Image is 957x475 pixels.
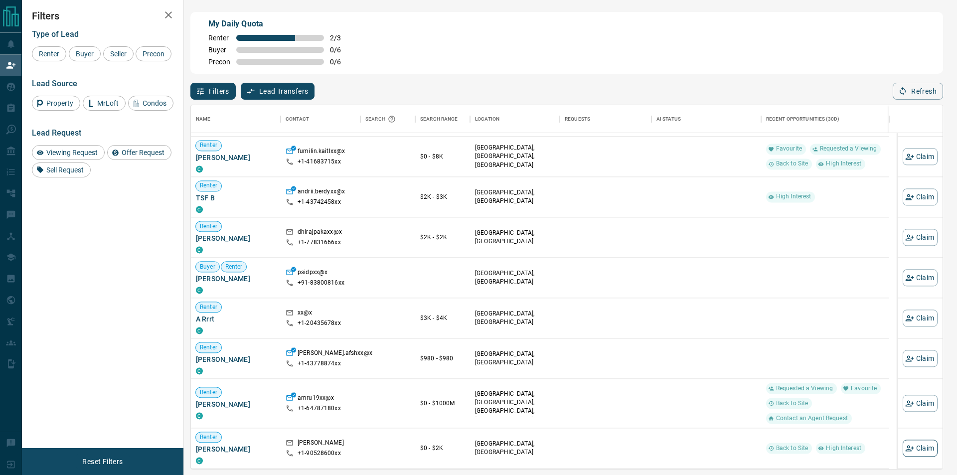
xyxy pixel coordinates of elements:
span: Renter [35,50,63,58]
div: AI Status [656,105,681,133]
span: Lead Request [32,128,81,138]
span: [PERSON_NAME] [196,445,276,455]
p: +1- 77831666xx [298,238,341,247]
button: Claim [903,229,938,246]
div: Requests [565,105,590,133]
span: Renter [196,222,221,231]
span: Seller [107,50,130,58]
p: $0 - $8K [420,152,465,161]
p: +1- 20435678xx [298,319,341,327]
span: [PERSON_NAME] [196,355,276,365]
span: Requested a Viewing [772,384,837,393]
button: Filters [190,83,236,100]
div: condos.ca [196,165,203,172]
div: condos.ca [196,246,203,253]
p: $2K - $2K [420,233,465,242]
button: Claim [903,269,938,286]
span: MrLoft [94,99,122,107]
span: Renter [196,433,221,442]
p: [GEOGRAPHIC_DATA], [GEOGRAPHIC_DATA] [475,188,555,205]
p: [GEOGRAPHIC_DATA], [GEOGRAPHIC_DATA] [475,350,555,367]
span: Lead Source [32,79,77,88]
div: Name [196,105,211,133]
button: Claim [903,350,938,367]
div: Contact [286,105,309,133]
p: $2K - $3K [420,192,465,201]
span: Back to Site [772,399,812,408]
p: My Daily Quota [208,18,352,30]
span: 0 / 6 [330,46,352,54]
div: condos.ca [196,413,203,420]
span: Property [43,99,77,107]
div: Condos [128,96,173,111]
span: [PERSON_NAME] [196,400,276,410]
span: Renter [196,182,221,190]
div: Renter [32,46,66,61]
p: +1- 41683715xx [298,158,341,166]
span: Precon [208,58,230,66]
button: Claim [903,188,938,205]
span: [PERSON_NAME] [196,274,276,284]
span: Sell Request [43,166,87,174]
span: High Interest [822,444,865,453]
button: Claim [903,440,938,457]
span: Buyer [208,46,230,54]
p: [GEOGRAPHIC_DATA], [GEOGRAPHIC_DATA], [GEOGRAPHIC_DATA], [GEOGRAPHIC_DATA] [475,390,555,425]
span: [PERSON_NAME] [196,153,276,162]
p: $3K - $4K [420,314,465,322]
span: Viewing Request [43,149,101,157]
div: Buyer [69,46,101,61]
p: fumilin.kaitlxx@x [298,147,345,158]
div: MrLoft [83,96,126,111]
p: [GEOGRAPHIC_DATA], [GEOGRAPHIC_DATA] [475,440,555,457]
p: +1- 43778874xx [298,360,341,368]
div: condos.ca [196,206,203,213]
span: Offer Request [118,149,168,157]
span: Buyer [72,50,97,58]
p: [GEOGRAPHIC_DATA], [GEOGRAPHIC_DATA] [475,310,555,326]
span: Favourite [772,145,806,154]
p: xx@x [298,309,313,319]
div: Precon [136,46,171,61]
div: Search [365,105,398,133]
span: High Interest [822,160,865,168]
p: $0 - $2K [420,444,465,453]
div: Offer Request [107,145,171,160]
p: [GEOGRAPHIC_DATA], [GEOGRAPHIC_DATA] [475,229,555,246]
span: Renter [196,343,221,352]
span: A Rrrt [196,314,276,324]
span: Type of Lead [32,29,79,39]
p: amru19xx@x [298,394,334,404]
span: High Interest [772,193,815,201]
p: andrii.berdyxx@x [298,187,345,198]
div: Search Range [420,105,458,133]
div: condos.ca [196,327,203,334]
p: dhirajpakaxx@x [298,228,342,238]
div: condos.ca [196,368,203,375]
span: Precon [139,50,168,58]
div: Recent Opportunities (30d) [761,105,889,133]
span: 0 / 6 [330,58,352,66]
span: TSF B [196,193,276,203]
p: +1- 43742458xx [298,198,341,206]
p: [PERSON_NAME].afshxx@x [298,349,372,359]
p: [GEOGRAPHIC_DATA], [GEOGRAPHIC_DATA], [GEOGRAPHIC_DATA] [475,144,555,169]
div: condos.ca [196,287,203,294]
div: Contact [281,105,360,133]
div: AI Status [651,105,761,133]
span: Renter [196,142,221,150]
p: [GEOGRAPHIC_DATA], [GEOGRAPHIC_DATA] [475,269,555,286]
span: Back to Site [772,444,812,453]
span: Renter [208,34,230,42]
button: Reset Filters [76,453,129,470]
span: Back to Site [772,160,812,168]
p: psidpxx@x [298,268,327,279]
span: Renter [221,263,247,271]
span: Buyer [196,263,219,271]
span: 2 / 3 [330,34,352,42]
button: Claim [903,395,938,412]
button: Claim [903,310,938,326]
p: +1- 64787180xx [298,405,341,413]
p: $980 - $980 [420,354,465,363]
span: Requested a Viewing [816,145,881,154]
